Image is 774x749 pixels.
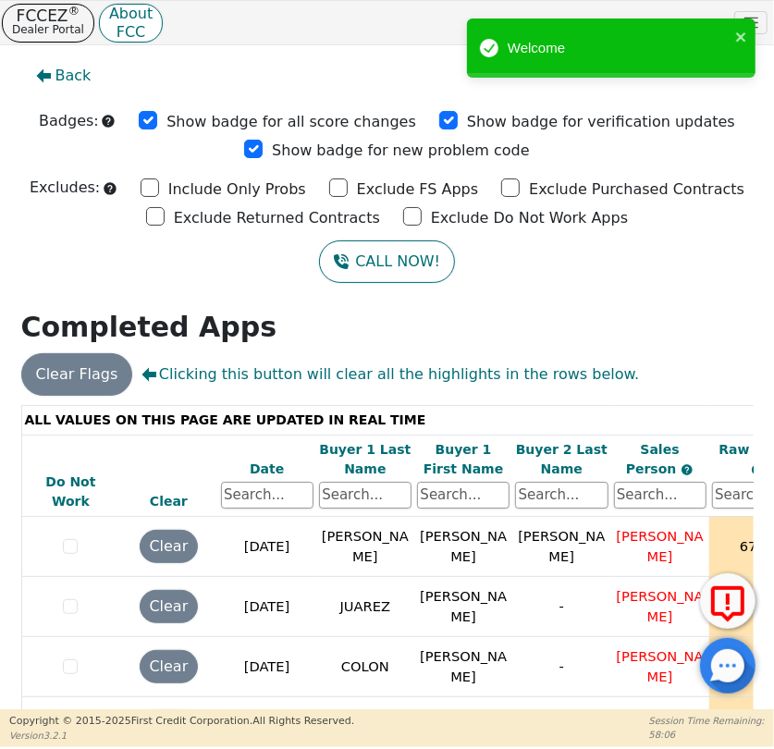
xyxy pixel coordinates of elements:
button: FCCEZ®Dealer Portal [2,4,94,43]
td: COLON [316,636,414,696]
input: Search... [221,482,313,510]
td: - [512,576,610,636]
p: Show badge for all score changes [166,111,416,133]
span: Back [55,65,92,87]
input: Search... [417,482,510,510]
div: Buyer 1 Last Name [319,440,412,479]
div: Buyer 2 Last Name [515,440,608,479]
button: CALL NOW! [319,240,455,283]
div: Buyer 1 First Name [417,440,510,479]
button: Toggle navigation [734,11,768,35]
p: Session Time Remaining: [649,714,765,728]
td: [PERSON_NAME] [316,516,414,576]
strong: Completed Apps [21,311,277,343]
button: Clear [140,650,198,683]
input: Search... [515,482,608,510]
p: FCCEZ [12,9,84,22]
button: close [735,26,748,47]
span: [PERSON_NAME] [617,648,704,684]
p: Exclude FS Apps [357,178,479,201]
div: Welcome [508,38,730,59]
span: [PERSON_NAME] [617,528,704,564]
input: Search... [614,482,706,510]
p: Version 3.2.1 [9,729,354,743]
div: Do Not Work [25,473,117,511]
span: 67 % [740,538,774,554]
div: Clear [122,492,215,511]
p: Include Only Probs [168,178,306,201]
td: [PERSON_NAME] [414,516,512,576]
p: Exclude Purchased Contracts [529,178,744,201]
p: Exclude Returned Contracts [174,207,380,229]
button: Clear [140,590,198,623]
button: Clear [140,530,198,563]
span: [PERSON_NAME] [617,588,704,624]
td: - [512,636,610,696]
input: Search... [319,482,412,510]
td: JUAREZ [316,576,414,636]
span: All Rights Reserved. [252,715,354,727]
span: Sales Person [626,442,681,476]
span: [PERSON_NAME] [617,708,704,744]
td: [PERSON_NAME] [414,636,512,696]
div: Date [221,460,313,479]
td: [PERSON_NAME] [414,576,512,636]
button: Report Error to FCC [700,573,756,629]
button: Back [21,55,106,97]
p: Badges: [39,110,99,132]
p: 58:06 [649,728,765,742]
p: About [109,9,153,18]
p: Show badge for verification updates [467,111,735,133]
p: FCC [109,28,153,37]
td: [DATE] [218,636,316,696]
button: AboutFCC [99,4,163,43]
button: Clear Flags [21,353,133,396]
p: Exclude Do Not Work Apps [431,207,628,229]
td: [PERSON_NAME] [512,516,610,576]
p: Dealer Portal [12,22,84,37]
p: Excludes: [30,177,100,199]
p: Copyright © 2015- 2025 First Credit Corporation. [9,714,354,730]
p: Show badge for new problem code [272,140,530,162]
sup: ® [68,4,80,18]
td: [DATE] [218,576,316,636]
td: [DATE] [218,516,316,576]
span: Clicking this button will clear all the highlights in the rows below. [141,363,639,386]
